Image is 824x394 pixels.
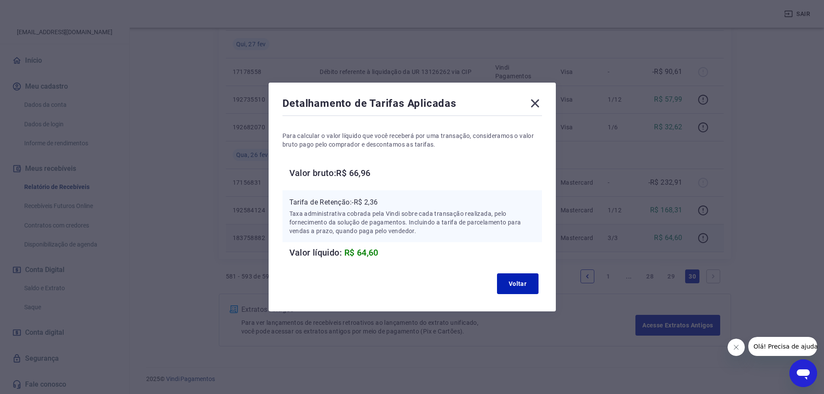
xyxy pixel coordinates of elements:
[289,166,542,180] h6: Valor bruto: R$ 66,96
[289,209,535,235] p: Taxa administrativa cobrada pela Vindi sobre cada transação realizada, pelo fornecimento da soluç...
[289,246,542,259] h6: Valor líquido:
[282,131,542,149] p: Para calcular o valor líquido que você receberá por uma transação, consideramos o valor bruto pag...
[344,247,378,258] span: R$ 64,60
[748,337,817,356] iframe: Mensagem da empresa
[289,197,535,208] p: Tarifa de Retenção: -R$ 2,36
[728,339,745,356] iframe: Fechar mensagem
[282,96,542,114] div: Detalhamento de Tarifas Aplicadas
[5,6,73,13] span: Olá! Precisa de ajuda?
[497,273,539,294] button: Voltar
[789,359,817,387] iframe: Botão para abrir a janela de mensagens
